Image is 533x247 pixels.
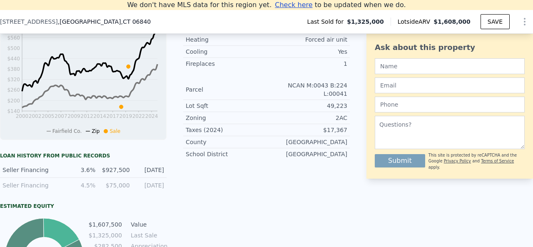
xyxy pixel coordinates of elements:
[186,85,266,94] div: Parcel
[110,128,120,134] span: Sale
[42,113,55,119] tspan: 2005
[29,113,42,119] tspan: 2002
[516,13,533,30] button: Show Options
[2,181,61,190] div: Seller Financing
[80,113,93,119] tspan: 2012
[100,181,130,190] div: $75,000
[186,35,266,44] div: Heating
[481,14,510,29] button: SAVE
[129,220,167,229] td: Value
[266,47,347,56] div: Yes
[7,66,20,72] tspan: $380
[2,166,61,174] div: Seller Financing
[16,113,29,119] tspan: 2000
[88,220,122,229] td: $1,607,500
[375,154,425,167] button: Submit
[186,126,266,134] div: Taxes (2024)
[7,56,20,62] tspan: $440
[375,42,525,53] div: Ask about this property
[266,81,347,98] div: NCAN M:0043 B:224 L:00041
[106,113,119,119] tspan: 2017
[266,114,347,122] div: 2AC
[88,231,122,240] td: $1,325,000
[93,113,106,119] tspan: 2014
[186,102,266,110] div: Lot Sqft
[398,17,433,26] span: Lotside ARV
[186,138,266,146] div: County
[67,113,80,119] tspan: 2009
[129,231,167,240] td: Last Sale
[7,35,20,41] tspan: $560
[58,17,151,26] span: , [GEOGRAPHIC_DATA]
[375,58,525,74] input: Name
[186,60,266,68] div: Fireplaces
[375,97,525,112] input: Phone
[66,181,95,190] div: 4.5%
[186,114,266,122] div: Zoning
[100,166,130,174] div: $927,500
[55,113,67,119] tspan: 2007
[266,35,347,44] div: Forced air unit
[135,166,164,174] div: [DATE]
[7,87,20,93] tspan: $260
[7,45,20,51] tspan: $500
[186,150,266,158] div: School District
[307,17,347,26] span: Last Sold for
[121,18,151,25] span: , CT 06840
[266,138,347,146] div: [GEOGRAPHIC_DATA]
[135,181,164,190] div: [DATE]
[266,60,347,68] div: 1
[481,159,514,163] a: Terms of Service
[145,113,158,119] tspan: 2024
[347,17,384,26] span: $1,325,000
[266,102,347,110] div: 49,223
[7,77,20,82] tspan: $320
[7,98,20,104] tspan: $200
[266,150,347,158] div: [GEOGRAPHIC_DATA]
[444,159,471,163] a: Privacy Policy
[92,128,100,134] span: Zip
[132,113,145,119] tspan: 2022
[375,77,525,93] input: Email
[52,128,82,134] span: Fairfield Co.
[266,126,347,134] div: $17,367
[428,152,525,170] div: This site is protected by reCAPTCHA and the Google and apply.
[7,108,20,114] tspan: $140
[433,18,471,25] span: $1,608,000
[120,113,132,119] tspan: 2019
[186,47,266,56] div: Cooling
[66,166,95,174] div: 3.6%
[275,1,312,9] span: Check here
